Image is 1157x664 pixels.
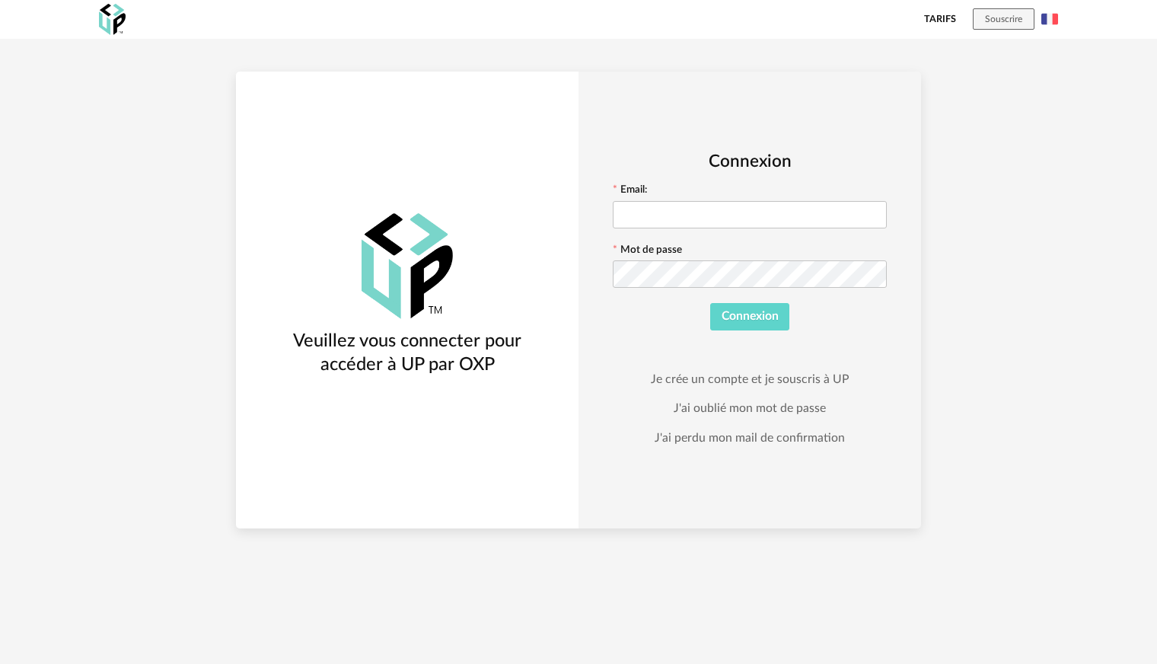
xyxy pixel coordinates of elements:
h2: Connexion [613,151,887,173]
a: J'ai oublié mon mot de passe [674,401,826,416]
a: J'ai perdu mon mail de confirmation [655,430,845,445]
span: Souscrire [985,14,1022,24]
button: Souscrire [973,8,1034,30]
button: Connexion [710,303,790,330]
img: fr [1041,11,1058,27]
span: Connexion [722,310,779,322]
img: OXP [362,213,453,319]
h3: Veuillez vous connecter pour accéder à UP par OXP [263,330,551,376]
img: OXP [99,4,126,35]
label: Mot de passe [613,245,682,259]
label: Email: [613,185,647,199]
a: Je crée un compte et je souscris à UP [651,372,849,387]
